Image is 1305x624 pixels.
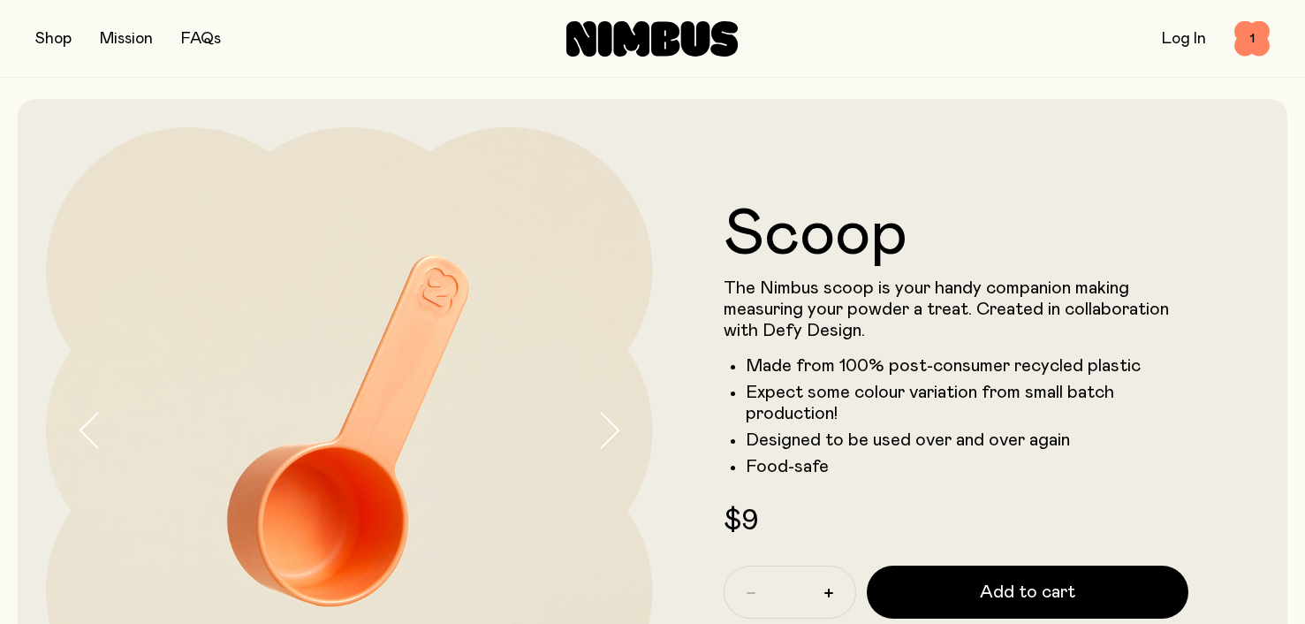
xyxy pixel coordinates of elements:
button: 1 [1234,21,1270,57]
li: Food-safe [746,456,1189,477]
a: Mission [100,31,153,47]
li: Made from 100% post-consumer recycled plastic [746,355,1189,377]
a: Log In [1162,31,1206,47]
a: FAQs [181,31,221,47]
h1: Scoop [724,203,1189,267]
span: $9 [724,507,758,536]
li: Designed to be used over and over again [746,430,1189,451]
li: Expect some colour variation from small batch production! [746,382,1189,424]
p: The Nimbus scoop is your handy companion making measuring your powder a treat. Created in collabo... [724,278,1189,341]
span: Add to cart [980,580,1075,605]
button: Add to cart [867,566,1189,619]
